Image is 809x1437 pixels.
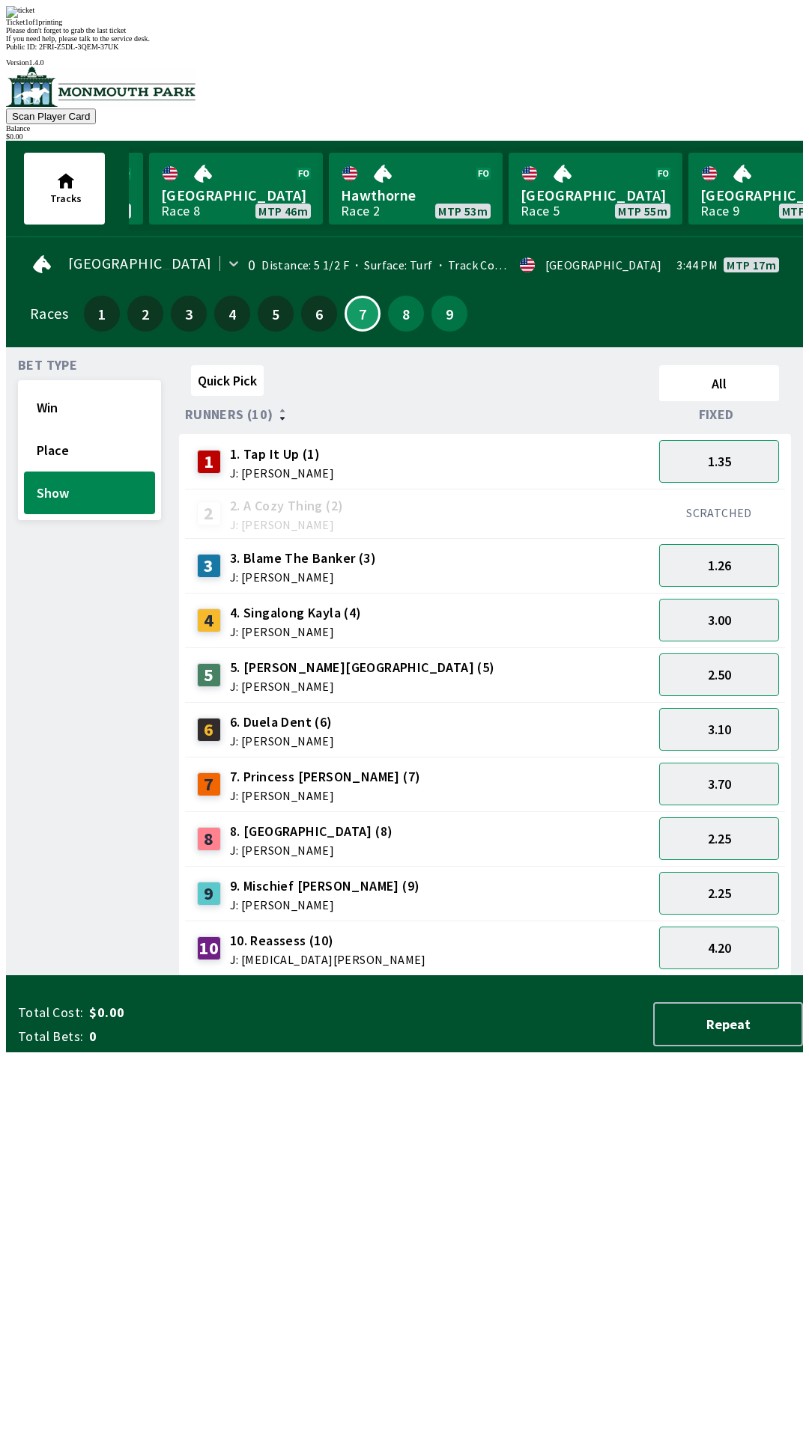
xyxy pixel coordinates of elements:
div: 0 [248,259,255,271]
span: 1. Tap It Up (1) [230,445,334,464]
span: 5 [261,308,290,319]
div: 7 [197,772,221,796]
span: Place [37,442,142,459]
span: Surface: Turf [349,257,433,272]
span: 2.25 [708,830,731,847]
span: 2.50 [708,666,731,683]
span: J: [PERSON_NAME] [230,735,334,747]
span: Quick Pick [198,372,257,389]
span: 10. Reassess (10) [230,931,426,951]
button: All [659,365,779,401]
button: Quick Pick [191,365,264,396]
span: Repeat [667,1016,790,1033]
span: 4 [218,308,246,319]
button: 5 [258,296,294,332]
div: 3 [197,554,221,578]
div: 8 [197,827,221,851]
div: Runners (10) [185,407,653,422]
button: 1.35 [659,440,779,483]
button: 1 [84,296,120,332]
img: venue logo [6,67,196,107]
button: 1.26 [659,544,779,587]
button: 2.25 [659,872,779,915]
span: MTP 55m [618,205,667,217]
button: 8 [388,296,424,332]
span: J: [PERSON_NAME] [230,844,393,856]
button: Scan Player Card [6,109,96,124]
button: 4.20 [659,927,779,969]
span: J: [PERSON_NAME] [230,626,362,638]
span: $0.00 [89,1004,325,1022]
span: 0 [89,1028,325,1046]
span: J: [PERSON_NAME] [230,790,421,802]
span: J: [MEDICAL_DATA][PERSON_NAME] [230,954,426,965]
button: Win [24,386,155,429]
div: Please don't forget to grab the last ticket [6,26,803,34]
span: 1.35 [708,453,731,470]
button: 4 [214,296,250,332]
span: Show [37,484,142,501]
div: Races [30,308,68,320]
span: J: [PERSON_NAME] [230,519,344,531]
button: 3.70 [659,763,779,805]
button: 6 [301,296,337,332]
span: MTP 53m [438,205,488,217]
span: All [666,375,772,392]
span: Tracks [50,192,82,205]
span: 3:44 PM [676,259,718,271]
span: 7. Princess [PERSON_NAME] (7) [230,767,421,787]
span: 6 [305,308,333,319]
span: MTP 17m [727,259,776,271]
span: [GEOGRAPHIC_DATA] [521,186,670,205]
button: 3.00 [659,599,779,641]
span: 2 [131,308,160,319]
span: 5. [PERSON_NAME][GEOGRAPHIC_DATA] (5) [230,658,495,677]
div: 10 [197,936,221,960]
span: MTP 46m [258,205,308,217]
span: 3.10 [708,721,731,738]
button: 3.10 [659,708,779,751]
span: Win [37,399,142,416]
span: Total Bets: [18,1028,83,1046]
span: If you need help, please talk to the service desk. [6,34,150,43]
span: J: [PERSON_NAME] [230,571,376,583]
div: Version 1.4.0 [6,58,803,67]
span: 2.25 [708,885,731,902]
span: 8 [392,308,420,319]
div: 9 [197,882,221,906]
button: 2 [127,296,163,332]
button: 3 [171,296,207,332]
div: 6 [197,718,221,742]
div: Ticket 1 of 1 printing [6,18,803,26]
button: 9 [431,296,467,332]
div: SCRATCHED [659,505,779,520]
span: J: [PERSON_NAME] [230,899,420,911]
span: 4.20 [708,939,731,957]
span: 7 [350,310,375,317]
button: Show [24,472,155,514]
div: Race 2 [341,205,380,217]
div: Race 9 [700,205,739,217]
button: 2.50 [659,653,779,696]
span: 3. Blame The Banker (3) [230,549,376,568]
span: 9. Mischief [PERSON_NAME] (9) [230,876,420,896]
span: Distance: 5 1/2 F [261,257,349,272]
span: 6. Duela Dent (6) [230,713,334,732]
span: Hawthorne [341,186,491,205]
div: Race 5 [521,205,560,217]
div: 1 [197,450,221,474]
span: 9 [435,308,464,319]
a: [GEOGRAPHIC_DATA]Race 8MTP 46m [149,153,323,225]
span: 2. A Cozy Thing (2) [230,496,344,516]
span: 3.00 [708,611,731,629]
button: Tracks [24,153,105,225]
span: Track Condition: Firm [433,257,565,272]
button: Repeat [653,1002,803,1046]
button: 7 [345,296,381,332]
span: 1 [88,308,116,319]
span: Total Cost: [18,1004,83,1022]
span: 2FRI-Z5DL-3QEM-37UK [39,43,119,51]
span: [GEOGRAPHIC_DATA] [161,186,311,205]
div: Fixed [653,407,785,422]
div: 4 [197,608,221,632]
